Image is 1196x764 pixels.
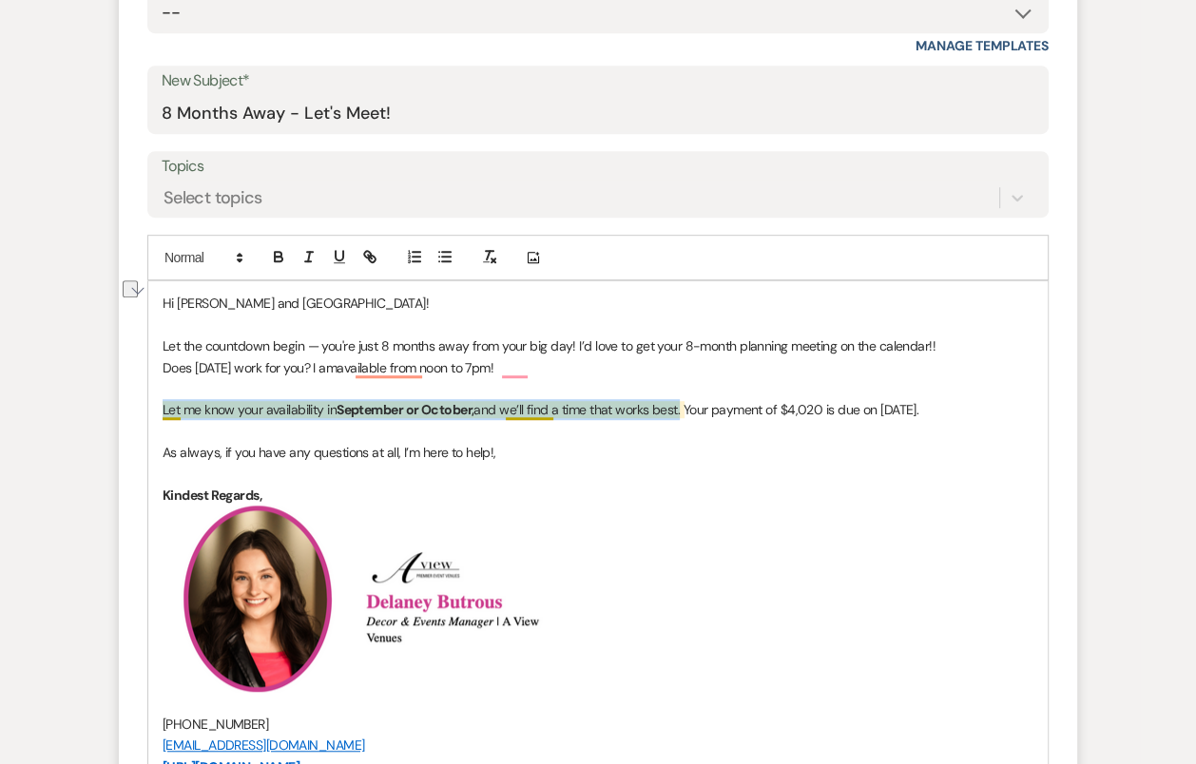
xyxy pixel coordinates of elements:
p: Does [DATE] work for you? I amavailable from noon to 7pm! [163,357,1033,378]
strong: Kindest Regards, [163,487,261,504]
a: [EMAIL_ADDRESS][DOMAIN_NAME] [163,736,364,754]
label: Topics [162,153,1034,181]
div: Select topics [164,185,262,211]
p: Let me know your availability in and we’ll find a time that works best. Your payment of $4,020 is... [163,399,1033,420]
strong: September or October, [337,401,473,418]
p: As always, if you have any questions at all, I’m here to help!, [163,442,1033,463]
img: Screenshot 2024-08-29 at 1.40.01 PM.png [357,551,565,646]
p: Hi [PERSON_NAME] and [GEOGRAPHIC_DATA]! [163,293,1033,314]
label: New Subject* [162,67,1034,95]
p: [PHONE_NUMBER] [163,714,1033,735]
a: Manage Templates [916,37,1049,54]
p: Let the countdown begin — you're just 8 months away from your big day! I’d love to get your 8-mon... [163,335,1033,356]
img: 3.png [163,506,353,692]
